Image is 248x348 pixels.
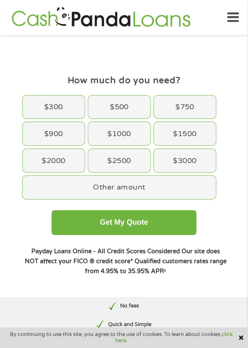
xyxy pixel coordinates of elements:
[154,149,216,172] div: $3000
[154,122,216,145] div: $1500
[88,122,150,145] div: $1000
[52,210,196,235] button: Get My Quote
[23,122,85,145] div: $900
[88,149,150,172] div: $2500
[31,248,180,255] strong: Payday Loans Online - All Credit Scores Considered
[23,149,85,172] div: $2000
[154,96,216,119] div: $750
[88,96,150,119] div: $500
[9,6,193,29] img: GetLoanNow Logo
[108,321,151,329] p: Quick and Simple
[23,176,216,199] div: Other amount
[5,331,239,343] span: By continuing to use this site, you agree to the use of cookies. To learn about cookies,
[115,331,233,343] a: click here.
[25,248,220,265] strong: Our site does NOT affect your FICO ® credit score*
[21,74,227,86] h4: How much do you need?
[85,258,227,275] strong: Qualified customers rates range from 4.95% to 35.95% APR¹
[23,96,85,119] div: $300
[120,302,139,310] p: No fees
